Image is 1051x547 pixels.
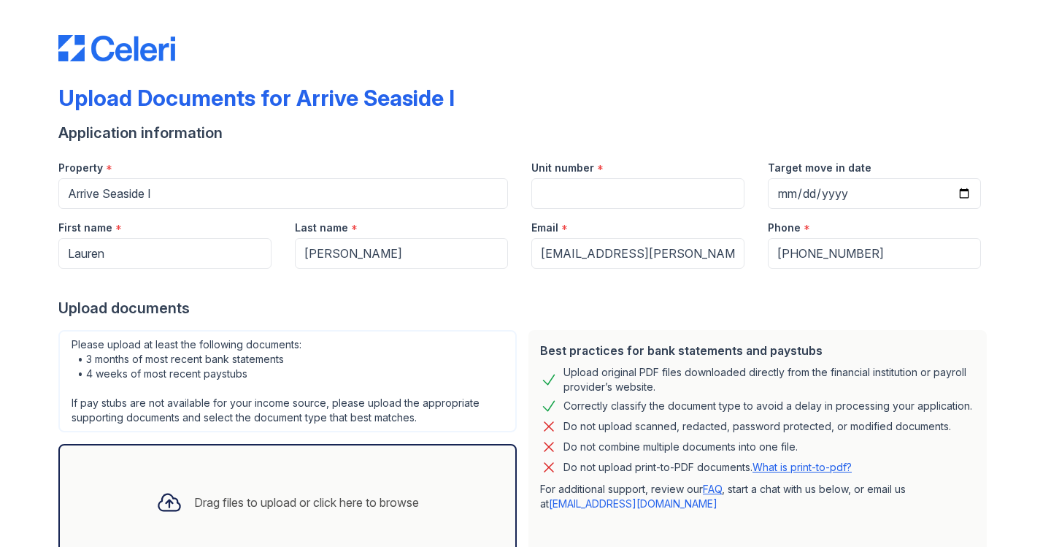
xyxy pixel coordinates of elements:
[703,483,722,495] a: FAQ
[540,482,975,511] p: For additional support, review our , start a chat with us below, or email us at
[549,497,717,510] a: [EMAIL_ADDRESS][DOMAIN_NAME]
[768,161,871,175] label: Target move in date
[58,123,993,143] div: Application information
[563,365,975,394] div: Upload original PDF files downloaded directly from the financial institution or payroll provider’...
[752,461,852,473] a: What is print-to-pdf?
[58,221,112,235] label: First name
[531,221,558,235] label: Email
[58,161,103,175] label: Property
[58,85,455,111] div: Upload Documents for Arrive Seaside I
[58,330,517,432] div: Please upload at least the following documents: • 3 months of most recent bank statements • 4 wee...
[540,342,975,359] div: Best practices for bank statements and paystubs
[768,221,801,235] label: Phone
[58,35,175,61] img: CE_Logo_Blue-a8612792a0a2168367f1c8372b55b34899dd931a85d93a1a3d3e32e68fde9ad4.png
[563,418,951,435] div: Do not upload scanned, redacted, password protected, or modified documents.
[563,438,798,456] div: Do not combine multiple documents into one file.
[295,221,348,235] label: Last name
[58,298,993,318] div: Upload documents
[563,397,972,415] div: Correctly classify the document type to avoid a delay in processing your application.
[531,161,594,175] label: Unit number
[563,460,852,475] p: Do not upload print-to-PDF documents.
[194,494,419,511] div: Drag files to upload or click here to browse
